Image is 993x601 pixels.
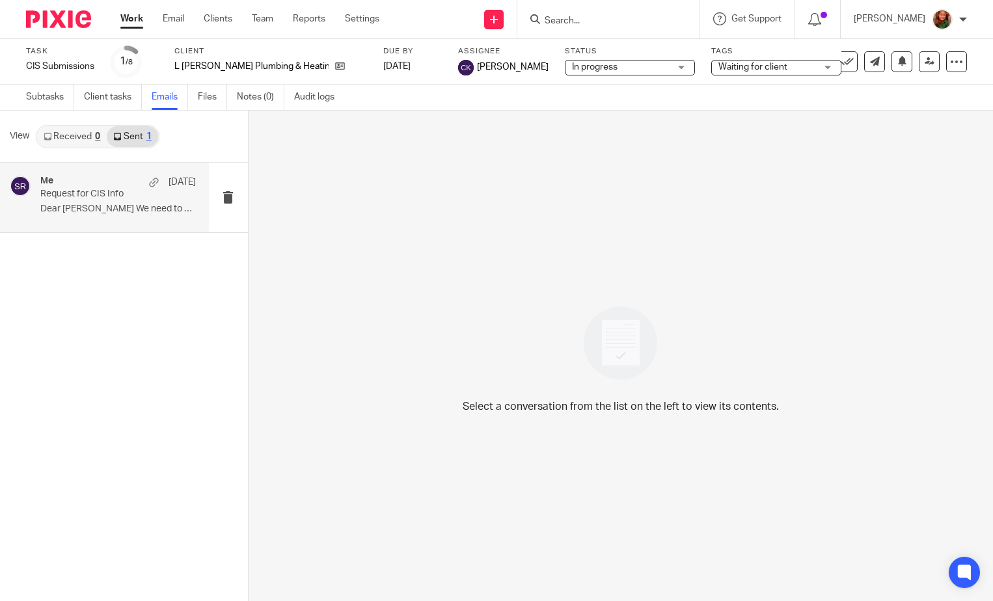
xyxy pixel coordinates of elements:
[477,60,549,73] span: [PERSON_NAME]
[458,60,474,75] img: svg%3E
[718,62,787,72] span: Waiting for client
[95,132,100,141] div: 0
[731,14,782,23] span: Get Support
[163,12,184,25] a: Email
[120,54,133,69] div: 1
[252,12,273,25] a: Team
[107,126,157,147] a: Sent1
[198,85,227,110] a: Files
[26,46,94,57] label: Task
[463,399,779,414] p: Select a conversation from the list on the left to view its contents.
[294,85,344,110] a: Audit logs
[26,10,91,28] img: Pixie
[120,12,143,25] a: Work
[854,12,925,25] p: [PERSON_NAME]
[293,12,325,25] a: Reports
[575,298,666,388] img: image
[84,85,142,110] a: Client tasks
[543,16,660,27] input: Search
[40,176,53,187] h4: Me
[146,132,152,141] div: 1
[10,129,29,143] span: View
[37,126,107,147] a: Received0
[383,46,442,57] label: Due by
[152,85,188,110] a: Emails
[126,59,133,66] small: /8
[458,46,549,57] label: Assignee
[174,60,329,73] p: L [PERSON_NAME] Plumbing & Heating Ltd
[345,12,379,25] a: Settings
[932,9,953,30] img: sallycropped.JPG
[711,46,841,57] label: Tags
[169,176,196,189] p: [DATE]
[572,62,618,72] span: In progress
[565,46,695,57] label: Status
[383,62,411,71] span: [DATE]
[204,12,232,25] a: Clients
[237,85,284,110] a: Notes (0)
[40,204,196,215] p: Dear [PERSON_NAME] We need to submit a CIS return...
[174,46,367,57] label: Client
[26,85,74,110] a: Subtasks
[10,176,31,196] img: svg%3E
[26,60,94,73] div: CIS Submissions
[40,189,165,200] p: Request for CIS Info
